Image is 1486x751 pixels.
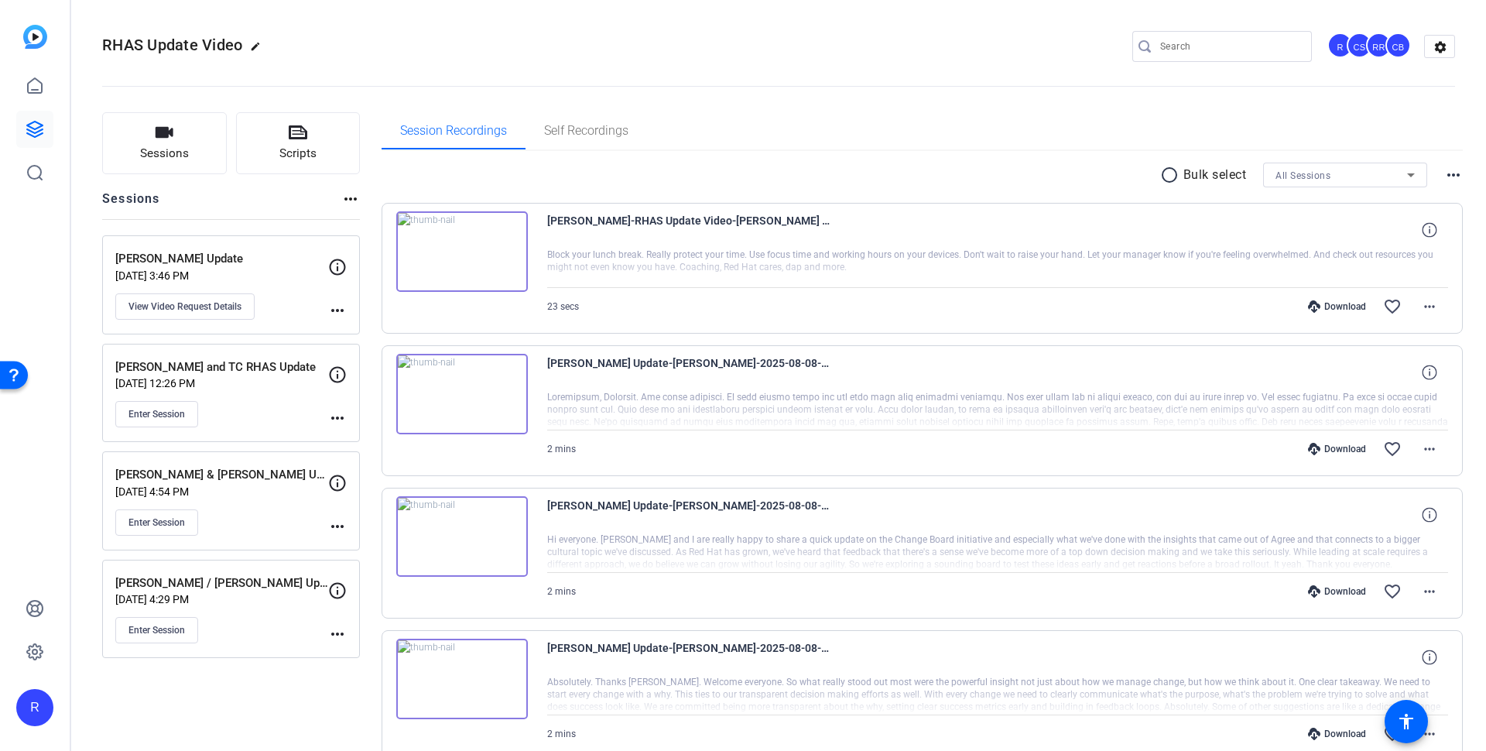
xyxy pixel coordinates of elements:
[396,211,528,292] img: thumb-nail
[23,25,47,49] img: blue-gradient.svg
[128,624,185,636] span: Enter Session
[1366,33,1393,60] ngx-avatar: Roberto Rodriguez
[547,639,834,676] span: [PERSON_NAME] Update-[PERSON_NAME]-2025-08-08-10-11-47-541-1
[115,401,198,427] button: Enter Session
[1347,33,1374,60] ngx-avatar: Connelly Simmons
[16,689,53,726] div: R
[341,190,360,208] mat-icon: more_horiz
[1300,300,1374,313] div: Download
[1160,166,1183,184] mat-icon: radio_button_unchecked
[1385,33,1412,60] ngx-avatar: Christian Binder
[1383,440,1402,458] mat-icon: favorite_border
[1300,585,1374,598] div: Download
[1420,582,1439,601] mat-icon: more_horiz
[115,358,328,376] p: [PERSON_NAME] and TC RHAS Update
[102,112,227,174] button: Sessions
[1347,33,1372,58] div: CS
[1420,297,1439,316] mat-icon: more_horiz
[328,625,347,643] mat-icon: more_horiz
[1183,166,1247,184] p: Bulk select
[115,509,198,536] button: Enter Session
[115,293,255,320] button: View Video Request Details
[1327,33,1354,60] ngx-avatar: rfridman
[547,444,576,454] span: 2 mins
[1366,33,1392,58] div: RR
[396,639,528,719] img: thumb-nail
[102,190,160,219] h2: Sessions
[279,145,317,163] span: Scripts
[1383,725,1402,743] mat-icon: favorite_border
[1420,725,1439,743] mat-icon: more_horiz
[115,485,328,498] p: [DATE] 4:54 PM
[547,729,576,739] span: 2 mins
[115,574,328,592] p: [PERSON_NAME] / [PERSON_NAME] Update
[1160,37,1299,56] input: Search
[115,593,328,605] p: [DATE] 4:29 PM
[1444,166,1463,184] mat-icon: more_horiz
[128,300,241,313] span: View Video Request Details
[115,377,328,389] p: [DATE] 12:26 PM
[396,496,528,577] img: thumb-nail
[1420,440,1439,458] mat-icon: more_horiz
[140,145,189,163] span: Sessions
[547,301,579,312] span: 23 secs
[396,354,528,434] img: thumb-nail
[547,496,834,533] span: [PERSON_NAME] Update-[PERSON_NAME]-2025-08-08-10-14-38-091-0
[115,466,328,484] p: [PERSON_NAME] & [PERSON_NAME] Update
[236,112,361,174] button: Scripts
[400,125,507,137] span: Session Recordings
[115,617,198,643] button: Enter Session
[1275,170,1330,181] span: All Sessions
[544,125,628,137] span: Self Recordings
[102,36,242,54] span: RHAS Update Video
[1385,33,1411,58] div: CB
[115,269,328,282] p: [DATE] 3:46 PM
[1300,443,1374,455] div: Download
[1383,297,1402,316] mat-icon: favorite_border
[1300,728,1374,740] div: Download
[1327,33,1353,58] div: R
[1425,36,1456,59] mat-icon: settings
[128,408,185,420] span: Enter Session
[547,354,834,391] span: [PERSON_NAME] Update-[PERSON_NAME]-2025-08-08-10-14-38-091-1
[328,409,347,427] mat-icon: more_horiz
[128,516,185,529] span: Enter Session
[250,41,269,60] mat-icon: edit
[1383,582,1402,601] mat-icon: favorite_border
[547,211,834,249] span: [PERSON_NAME]-RHAS Update Video-[PERSON_NAME] Update-1754673952393-webcam
[547,586,576,597] span: 2 mins
[1397,712,1416,731] mat-icon: accessibility
[328,301,347,320] mat-icon: more_horiz
[115,250,328,268] p: [PERSON_NAME] Update
[328,517,347,536] mat-icon: more_horiz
